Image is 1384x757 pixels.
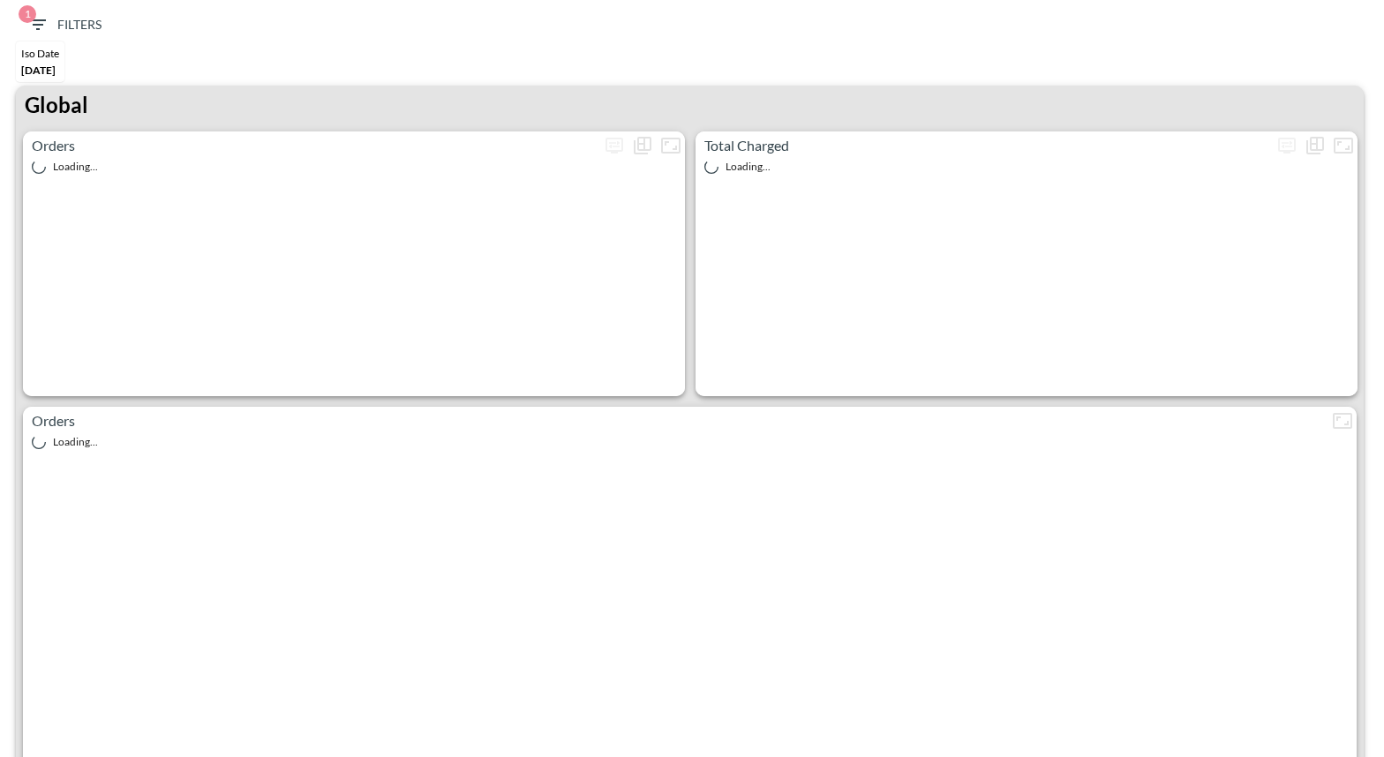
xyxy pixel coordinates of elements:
[600,131,628,160] span: Display settings
[19,5,36,23] span: 1
[32,435,1348,449] div: Loading...
[21,64,56,77] span: [DATE]
[704,160,1349,174] div: Loading...
[25,89,88,121] p: Global
[696,135,1273,156] p: Total Charged
[23,410,1328,431] p: Orders
[21,47,59,60] div: Iso Date
[657,131,685,160] button: Fullscreen
[23,135,600,156] p: Orders
[20,9,109,41] button: 1Filters
[1329,131,1358,160] button: Fullscreen
[27,14,102,36] span: Filters
[628,131,657,160] div: Show as…
[1301,131,1329,160] div: Show as…
[1328,407,1357,435] button: Fullscreen
[1273,131,1301,160] span: Display settings
[32,160,676,174] div: Loading...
